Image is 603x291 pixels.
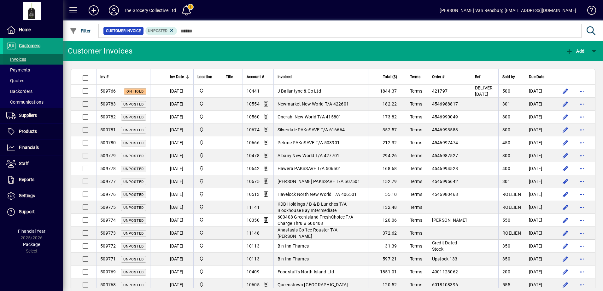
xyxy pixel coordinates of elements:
span: 400 [502,166,510,171]
span: 4/75 Apollo Drive [197,268,218,275]
td: [DATE] [166,253,193,265]
span: Terms [410,88,422,94]
span: ROELIEN [502,231,521,236]
span: Home [19,27,31,32]
span: Newmarket New World T/A 422601 [278,101,349,106]
td: [DATE] [525,188,554,201]
button: More options [577,254,587,264]
span: 4/75 Apollo Drive [197,255,218,262]
button: More options [577,163,587,174]
span: Unposted [123,128,144,132]
a: Knowledge Base [583,1,595,22]
span: Financial Year [18,229,45,234]
span: 10554 [247,101,260,106]
span: Due Date [529,73,544,80]
span: ROELIEN [502,205,521,210]
span: Havelock North New World T/A 406501 [278,192,357,197]
a: Financials [3,140,63,156]
button: More options [577,267,587,277]
span: Terms [410,205,422,210]
div: Title [226,73,239,80]
span: 10675 [247,179,260,184]
td: 168.68 [368,162,406,175]
td: 132.48 [368,201,406,214]
td: [DATE] [525,214,554,227]
span: 4/75 Apollo Drive [197,152,218,159]
button: Edit [560,202,571,212]
div: Total ($) [372,73,403,80]
td: [DATE] [166,123,193,136]
span: Unposted [123,115,144,119]
div: Account # [247,73,270,80]
span: 450 [502,140,510,145]
span: 4/75 Apollo Drive [197,230,218,237]
span: J Ballantyne & Co Ltd [278,88,321,94]
span: Backorders [6,89,32,94]
span: 4546997474 [432,140,458,145]
span: 10478 [247,153,260,158]
a: Products [3,124,63,140]
span: Bin Inn Thames [278,243,309,248]
td: [DATE] [525,162,554,175]
button: Edit [560,241,571,251]
button: More options [577,228,587,238]
span: 509772 [100,243,116,248]
span: Invoiced [278,73,292,80]
td: 212.32 [368,136,406,149]
td: [DATE] [525,123,554,136]
button: Edit [560,125,571,135]
span: Filter [70,28,91,33]
a: Staff [3,156,63,172]
td: [DATE] [525,265,554,278]
span: 509783 [100,101,116,106]
span: Suppliers [19,113,37,118]
span: [PERSON_NAME] [432,218,467,223]
td: [DATE] [166,175,193,188]
span: 509777 [100,179,116,184]
span: 509766 [100,88,116,94]
span: 10642 [247,166,260,171]
span: 4901123062 [432,269,458,274]
span: Unposted [123,257,144,261]
span: Title [226,73,233,80]
span: 4/75 Apollo Drive [197,100,218,107]
button: Edit [560,267,571,277]
button: More options [577,112,587,122]
span: Customer Invoice [106,28,141,34]
span: 300 [502,153,510,158]
a: Settings [3,188,63,204]
div: The Grocery Collective Ltd [124,5,176,15]
a: Suppliers [3,108,63,123]
td: [DATE] [166,85,193,98]
span: Credit Dated Stock [432,240,457,252]
td: [DATE] [166,240,193,253]
span: Financials [19,145,39,150]
span: Support [19,209,35,214]
div: Sold by [502,73,521,80]
span: 10441 [247,88,260,94]
span: 11141 [247,205,260,210]
a: Reports [3,172,63,188]
span: 550 [502,218,510,223]
span: Unposted [123,219,144,223]
span: Unposted [123,206,144,210]
a: Payments [3,65,63,75]
span: 200 [502,269,510,274]
td: [DATE] [166,227,193,240]
span: Terms [410,166,422,171]
a: Invoices [3,54,63,65]
a: Communications [3,97,63,107]
span: 300 [502,127,510,132]
mat-chip: Customer Invoice Status: Unposted [145,27,177,35]
span: 509776 [100,192,116,197]
button: More options [577,215,587,225]
span: Terms [410,282,422,287]
span: Terms [410,140,422,145]
span: Terms [410,127,422,132]
span: Hawera PAKnSAVE T/A 506501 [278,166,342,171]
span: Order # [432,73,444,80]
button: Edit [560,215,571,225]
div: Inv # [100,73,146,80]
span: Unposted [123,141,144,145]
span: Upstock 133 [432,256,458,261]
